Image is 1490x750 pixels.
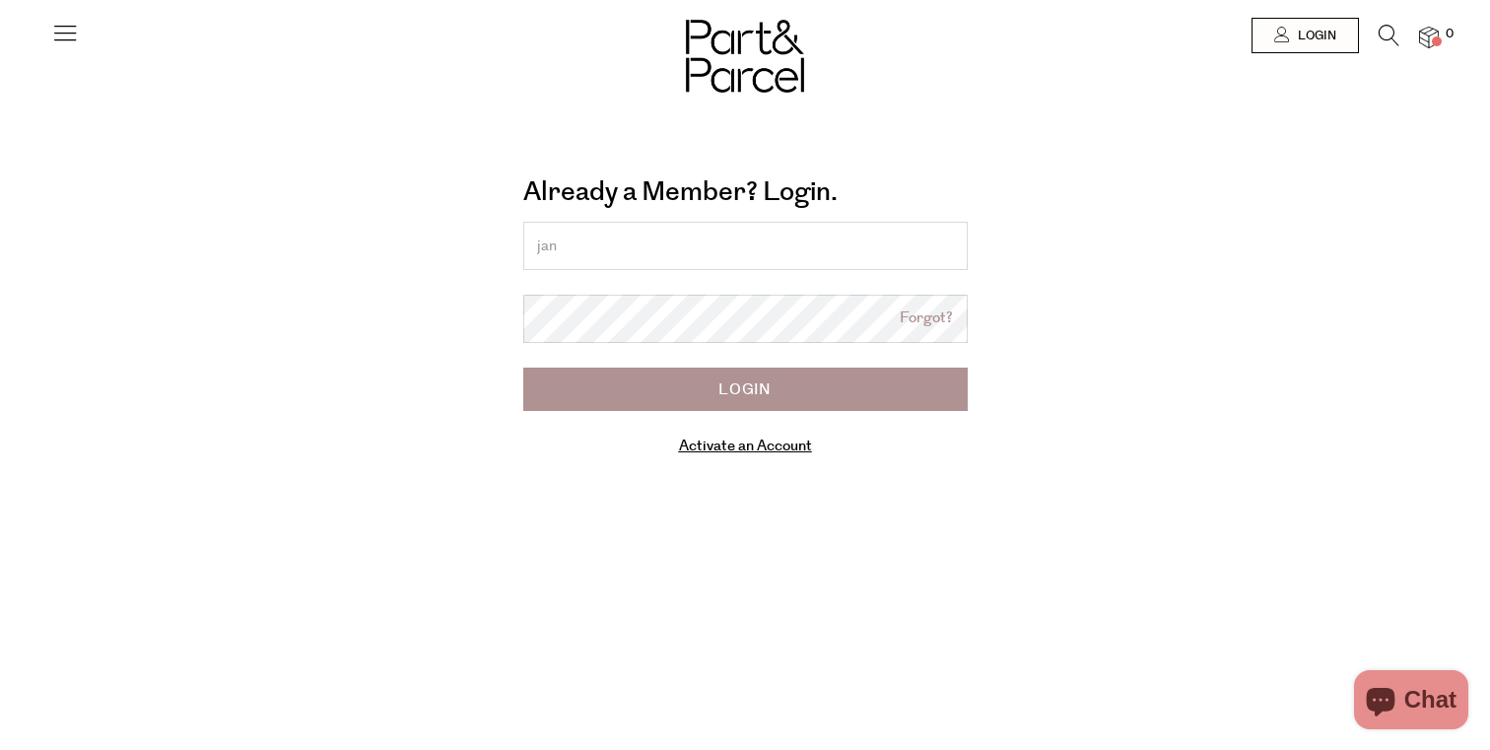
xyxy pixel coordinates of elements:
[679,436,812,456] a: Activate an Account
[1252,18,1359,53] a: Login
[1348,670,1474,734] inbox-online-store-chat: Shopify online store chat
[686,20,804,93] img: Part&Parcel
[1419,27,1439,47] a: 0
[1293,28,1336,44] span: Login
[900,307,953,330] a: Forgot?
[1441,26,1458,43] span: 0
[523,368,968,411] input: Login
[523,170,838,215] a: Already a Member? Login.
[523,222,968,270] input: Email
